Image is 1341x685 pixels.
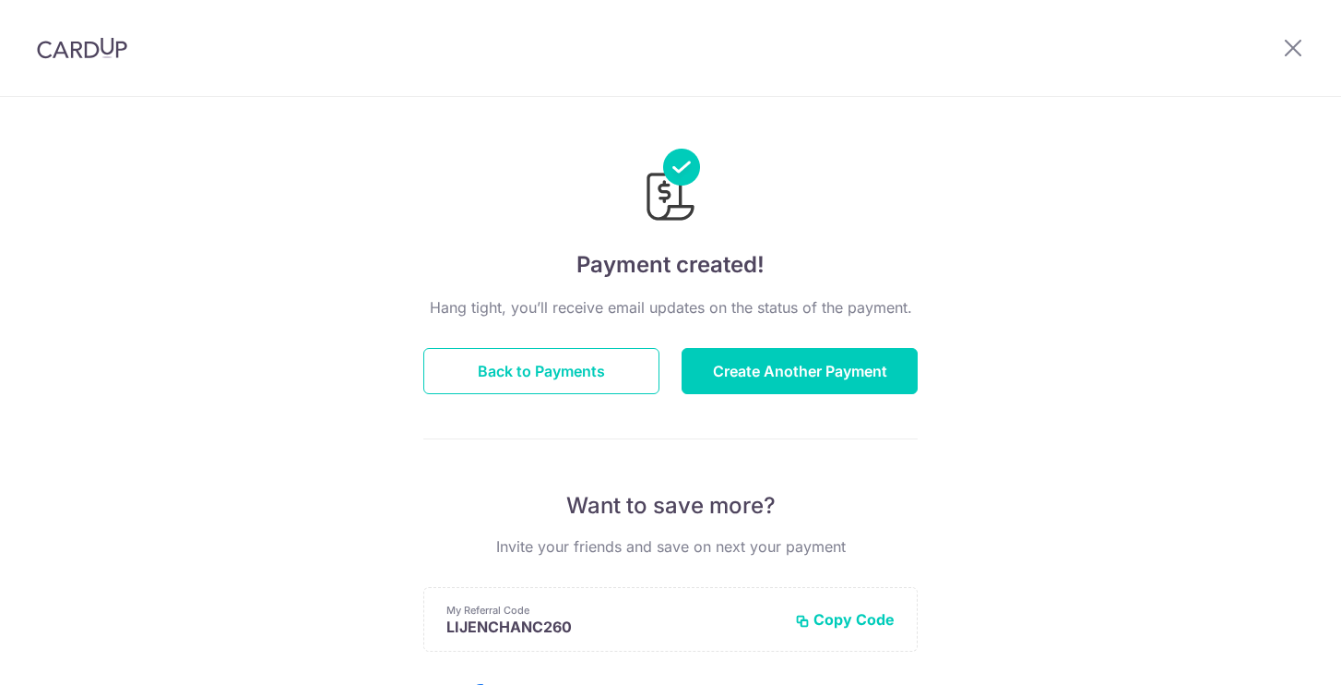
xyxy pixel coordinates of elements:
p: Hang tight, you’ll receive email updates on the status of the payment. [423,296,918,318]
h4: Payment created! [423,248,918,282]
button: Create Another Payment [682,348,918,394]
p: LIJENCHANC260 [446,618,780,636]
button: Back to Payments [423,348,659,394]
p: Want to save more? [423,491,918,521]
p: Invite your friends and save on next your payment [423,535,918,558]
p: My Referral Code [446,603,780,618]
button: Copy Code [795,610,895,629]
img: CardUp [37,37,127,59]
img: Payments [641,149,700,226]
